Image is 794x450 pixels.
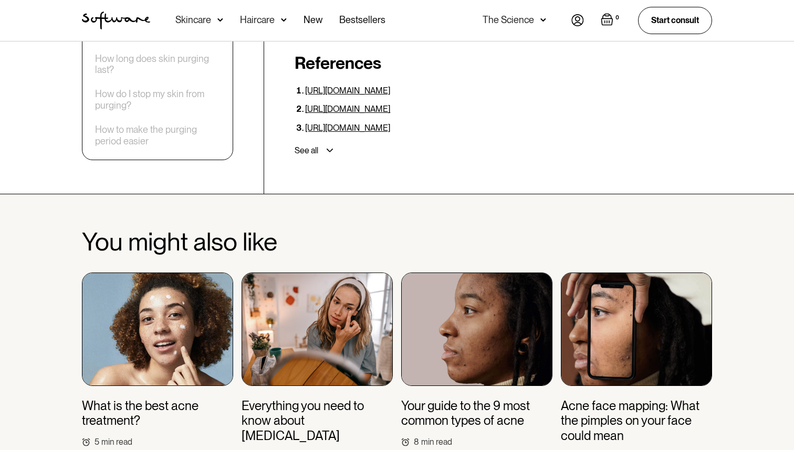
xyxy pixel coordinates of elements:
[95,89,220,111] a: How do I stop my skin from purging?
[242,399,393,444] h3: Everything you need to know about [MEDICAL_DATA]
[95,124,220,146] a: How to make the purging period easier
[414,437,419,447] div: 8
[421,437,452,447] div: min read
[638,7,712,34] a: Start consult
[401,399,552,429] h3: Your guide to the 9 most common types of acne
[295,53,712,73] h2: References
[305,123,390,133] a: [URL][DOMAIN_NAME]
[82,228,712,256] h2: You might also like
[95,437,99,447] div: 5
[240,15,275,25] div: Haircare
[305,104,390,114] a: [URL][DOMAIN_NAME]
[217,15,223,25] img: arrow down
[561,399,712,444] h3: Acne face mapping: What the pimples on your face could mean
[175,15,211,25] div: Skincare
[401,273,552,447] a: Your guide to the 9 most common types of acne8min read
[540,15,546,25] img: arrow down
[82,273,233,447] a: What is the best acne treatment?5min read
[601,13,621,28] a: Open empty cart
[82,399,233,429] h3: What is the best acne treatment?
[281,15,287,25] img: arrow down
[305,86,390,96] a: [URL][DOMAIN_NAME]
[101,437,132,447] div: min read
[483,15,534,25] div: The Science
[82,12,150,29] a: home
[95,53,220,76] a: How long does skin purging last?
[613,13,621,23] div: 0
[82,12,150,29] img: Software Logo
[295,145,318,156] div: See all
